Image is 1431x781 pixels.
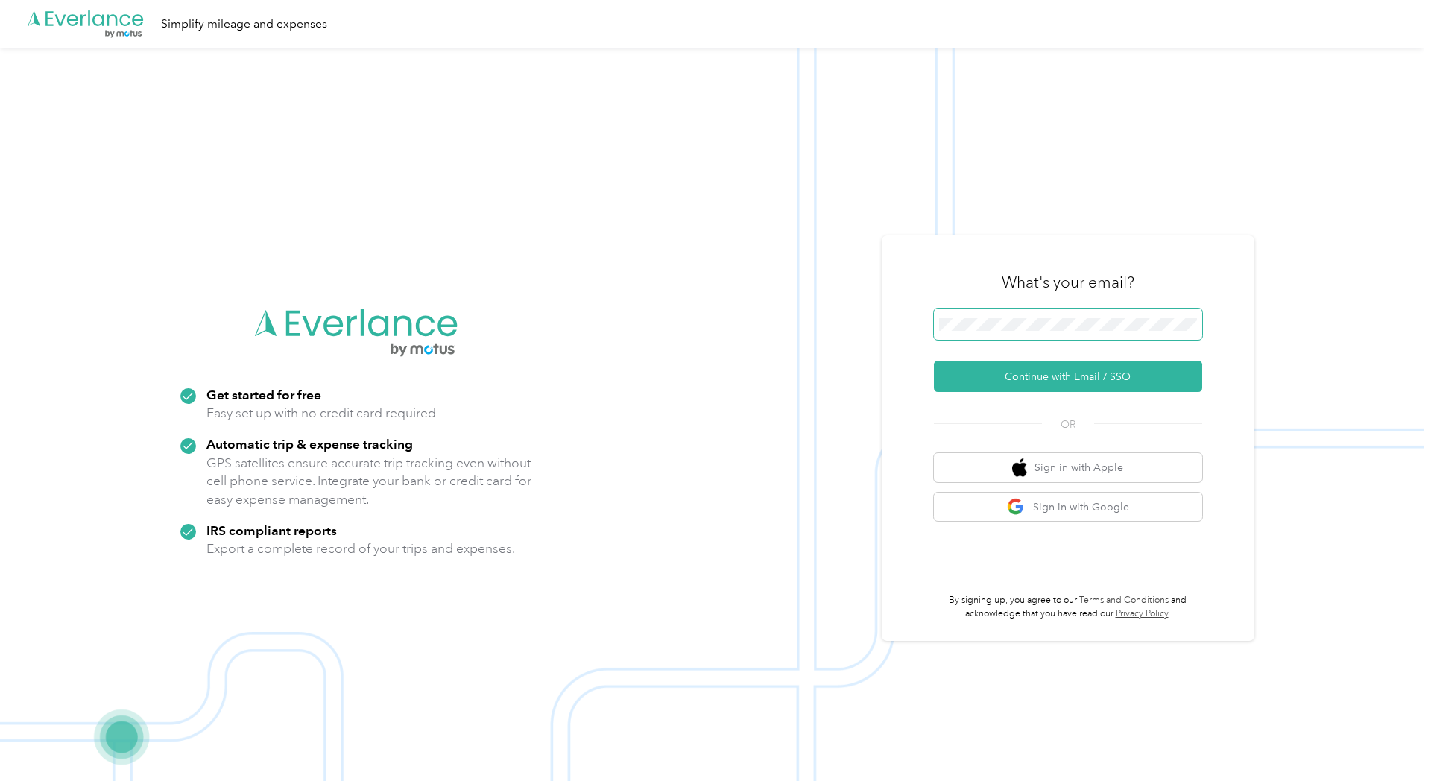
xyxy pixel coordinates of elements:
[206,540,515,558] p: Export a complete record of your trips and expenses.
[206,454,532,509] p: GPS satellites ensure accurate trip tracking even without cell phone service. Integrate your bank...
[934,594,1202,620] p: By signing up, you agree to our and acknowledge that you have read our .
[1116,608,1169,619] a: Privacy Policy
[1007,498,1026,516] img: google logo
[206,522,337,538] strong: IRS compliant reports
[161,15,327,34] div: Simplify mileage and expenses
[934,361,1202,392] button: Continue with Email / SSO
[934,493,1202,522] button: google logoSign in with Google
[1002,272,1134,293] h3: What's your email?
[1042,417,1094,432] span: OR
[206,436,413,452] strong: Automatic trip & expense tracking
[206,387,321,402] strong: Get started for free
[1012,458,1027,477] img: apple logo
[1079,595,1169,606] a: Terms and Conditions
[934,453,1202,482] button: apple logoSign in with Apple
[206,404,436,423] p: Easy set up with no credit card required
